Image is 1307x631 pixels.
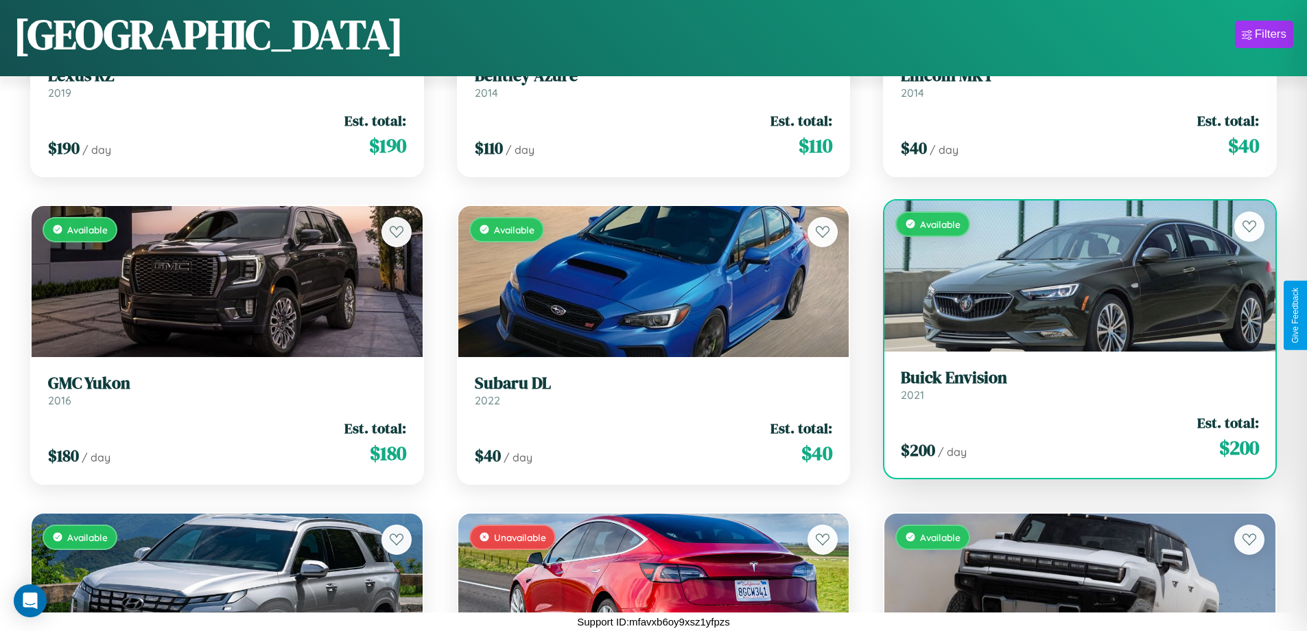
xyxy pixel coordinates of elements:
[48,66,406,100] a: Lexus RZ2019
[1197,111,1259,130] span: Est. total:
[14,584,47,617] div: Open Intercom Messenger
[48,374,406,407] a: GMC Yukon2016
[1255,27,1286,41] div: Filters
[82,450,110,464] span: / day
[475,137,503,159] span: $ 110
[48,374,406,393] h3: GMC Yukon
[475,66,833,100] a: Bentley Azure2014
[344,418,406,438] span: Est. total:
[1228,132,1259,159] span: $ 40
[475,374,833,407] a: Subaru DL2022
[475,393,500,407] span: 2022
[1219,434,1259,461] span: $ 200
[920,218,961,230] span: Available
[82,143,111,157] span: / day
[344,111,406,130] span: Est. total:
[920,531,961,543] span: Available
[901,86,924,100] span: 2014
[1235,21,1293,48] button: Filters
[930,143,958,157] span: / day
[901,388,924,402] span: 2021
[494,224,534,236] span: Available
[901,439,935,461] span: $ 200
[475,444,501,467] span: $ 40
[901,368,1259,388] h3: Buick Envision
[938,445,967,459] span: / day
[48,137,80,159] span: $ 190
[504,450,532,464] span: / day
[48,444,79,467] span: $ 180
[370,439,406,467] span: $ 180
[14,6,403,62] h1: [GEOGRAPHIC_DATA]
[494,531,546,543] span: Unavailable
[770,418,832,438] span: Est. total:
[901,368,1259,402] a: Buick Envision2021
[67,531,108,543] span: Available
[799,132,832,159] span: $ 110
[48,66,406,86] h3: Lexus RZ
[67,224,108,236] span: Available
[48,393,71,407] span: 2016
[770,111,832,130] span: Est. total:
[901,66,1259,86] h3: Lincoln MKT
[577,612,730,631] p: Support ID: mfavxb6oy9xsz1yfpzs
[901,66,1259,100] a: Lincoln MKT2014
[475,374,833,393] h3: Subaru DL
[801,439,832,467] span: $ 40
[506,143,534,157] span: / day
[475,66,833,86] h3: Bentley Azure
[1291,288,1300,343] div: Give Feedback
[369,132,406,159] span: $ 190
[1197,413,1259,433] span: Est. total:
[901,137,927,159] span: $ 40
[475,86,498,100] span: 2014
[48,86,71,100] span: 2019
